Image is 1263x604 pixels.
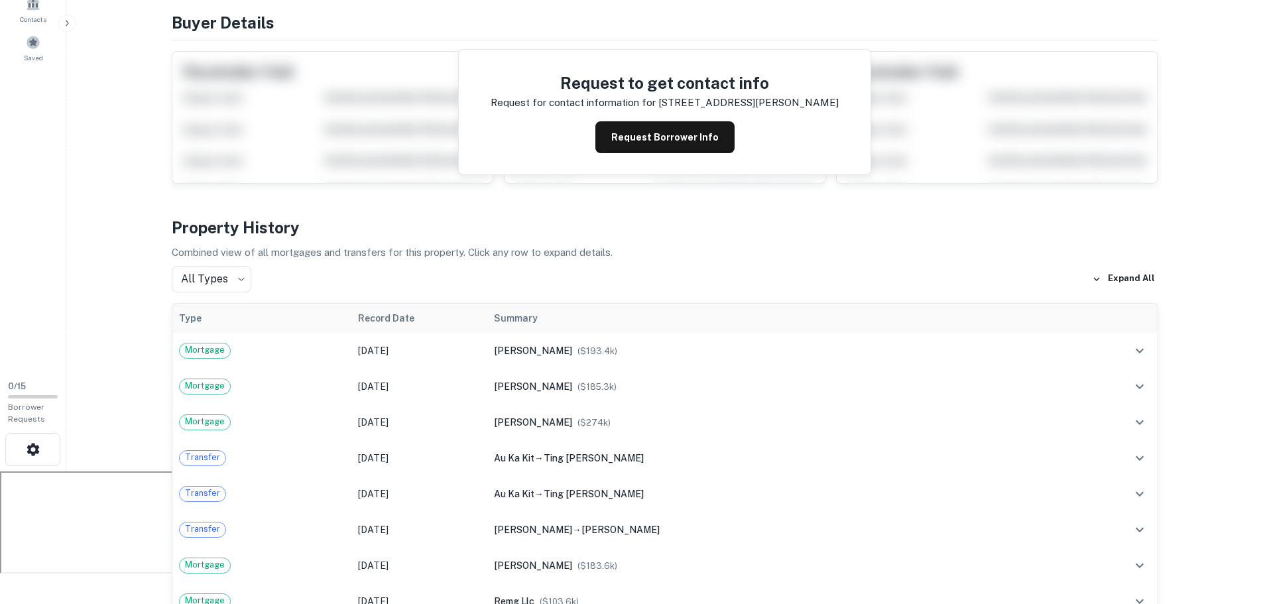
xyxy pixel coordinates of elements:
[494,489,534,499] span: au ka kit
[1128,447,1151,469] button: expand row
[172,304,352,333] th: Type
[351,333,487,369] td: [DATE]
[1128,483,1151,505] button: expand row
[172,215,1158,239] h4: Property History
[172,11,1158,34] h4: Buyer Details
[1128,375,1151,398] button: expand row
[1128,339,1151,362] button: expand row
[494,522,1081,537] div: →
[577,418,611,428] span: ($ 274k )
[487,304,1088,333] th: Summary
[24,52,43,63] span: Saved
[494,560,572,571] span: [PERSON_NAME]
[172,245,1158,261] p: Combined view of all mortgages and transfers for this property. Click any row to expand details.
[494,417,572,428] span: [PERSON_NAME]
[491,95,656,111] p: Request for contact information for
[1128,518,1151,541] button: expand row
[8,402,45,424] span: Borrower Requests
[351,512,487,548] td: [DATE]
[1089,269,1158,289] button: Expand All
[577,346,617,356] span: ($ 193.4k )
[180,558,230,572] span: Mortgage
[351,476,487,512] td: [DATE]
[8,381,26,391] span: 0 / 15
[351,304,487,333] th: Record Date
[494,345,572,356] span: [PERSON_NAME]
[20,14,46,25] span: Contacts
[494,381,572,392] span: [PERSON_NAME]
[577,561,617,571] span: ($ 183.6k )
[494,524,572,535] span: [PERSON_NAME]
[351,548,487,583] td: [DATE]
[595,121,735,153] button: Request Borrower Info
[172,266,251,292] div: All Types
[658,95,839,111] p: [STREET_ADDRESS][PERSON_NAME]
[577,382,617,392] span: ($ 185.3k )
[494,487,1081,501] div: →
[351,404,487,440] td: [DATE]
[494,453,534,463] span: au ka kit
[1197,498,1263,562] iframe: Chat Widget
[1128,411,1151,434] button: expand row
[180,487,225,500] span: Transfer
[351,440,487,476] td: [DATE]
[180,451,225,464] span: Transfer
[180,379,230,393] span: Mortgage
[494,451,1081,465] div: →
[351,369,487,404] td: [DATE]
[544,453,644,463] span: ting [PERSON_NAME]
[491,71,839,95] h4: Request to get contact info
[180,522,225,536] span: Transfer
[581,524,660,535] span: [PERSON_NAME]
[180,343,230,357] span: Mortgage
[544,489,644,499] span: ting [PERSON_NAME]
[180,415,230,428] span: Mortgage
[4,30,62,66] a: Saved
[1128,554,1151,577] button: expand row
